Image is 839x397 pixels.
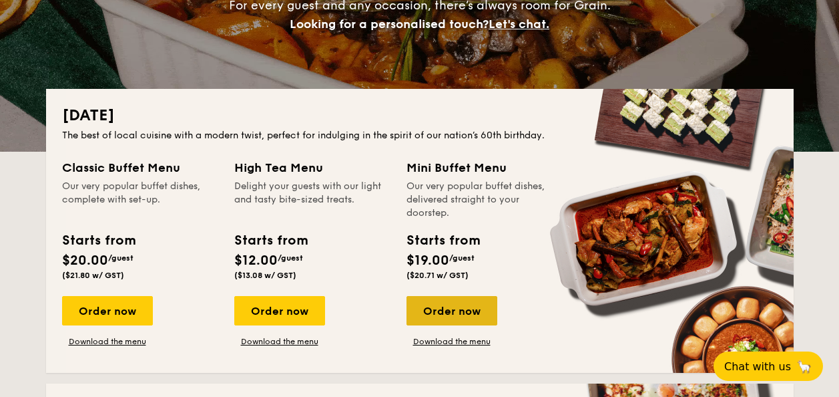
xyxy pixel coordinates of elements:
[290,17,489,31] span: Looking for a personalised touch?
[234,296,325,325] div: Order now
[62,336,153,347] a: Download the menu
[724,360,791,373] span: Chat with us
[406,231,479,251] div: Starts from
[234,180,390,220] div: Delight your guests with our light and tasty bite-sized treats.
[234,336,325,347] a: Download the menu
[796,359,812,374] span: 🦙
[406,253,449,269] span: $19.00
[406,296,497,325] div: Order now
[278,253,303,263] span: /guest
[489,17,549,31] span: Let's chat.
[406,180,563,220] div: Our very popular buffet dishes, delivered straight to your doorstep.
[62,271,124,280] span: ($21.80 w/ GST)
[62,129,778,142] div: The best of local cuisine with a modern twist, perfect for indulging in the spirit of our nation’...
[406,158,563,177] div: Mini Buffet Menu
[62,180,218,220] div: Our very popular buffet dishes, complete with set-up.
[406,271,469,280] span: ($20.71 w/ GST)
[62,231,135,251] div: Starts from
[62,253,108,269] span: $20.00
[449,253,475,263] span: /guest
[108,253,133,263] span: /guest
[62,296,153,325] div: Order now
[234,231,307,251] div: Starts from
[406,336,497,347] a: Download the menu
[234,271,296,280] span: ($13.08 w/ GST)
[62,158,218,177] div: Classic Buffet Menu
[62,105,778,126] h2: [DATE]
[234,253,278,269] span: $12.00
[234,158,390,177] div: High Tea Menu
[714,352,823,381] button: Chat with us🦙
